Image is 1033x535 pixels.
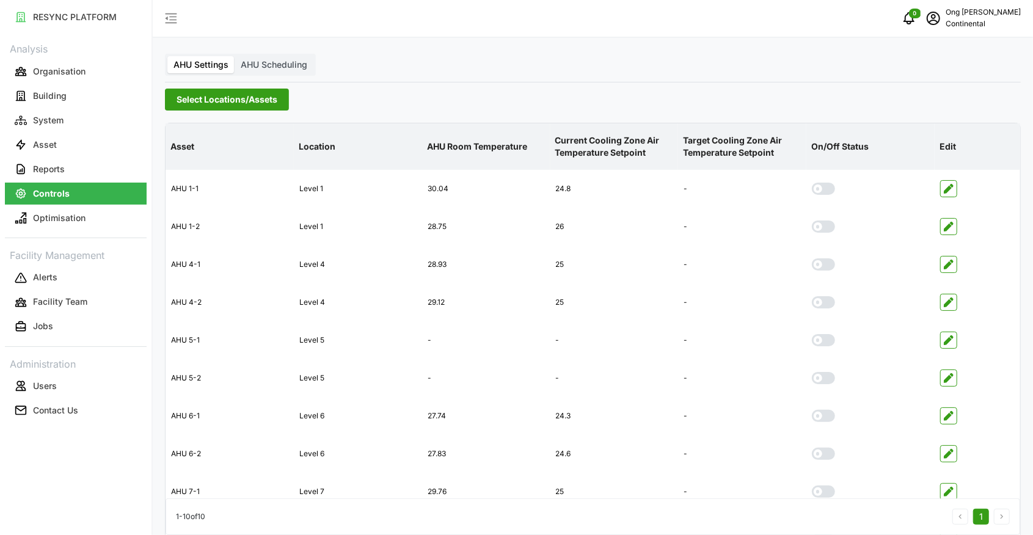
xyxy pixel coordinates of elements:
[5,6,147,28] button: RESYNC PLATFORM
[946,18,1021,30] p: Continental
[551,363,678,393] div: -
[809,131,932,162] p: On/Off Status
[173,59,228,70] span: AHU Settings
[33,11,117,23] p: RESYNC PLATFORM
[423,439,550,469] div: 27.83
[5,398,147,423] a: Contact Us
[5,157,147,181] a: Reports
[33,404,78,417] p: Contact Us
[946,7,1021,18] p: Ong [PERSON_NAME]
[33,114,64,126] p: System
[5,266,147,290] a: Alerts
[913,9,917,18] span: 0
[33,187,70,200] p: Controls
[553,125,676,169] p: Current Cooling Zone Air Temperature Setpoint
[294,401,422,431] div: Level 6
[5,39,147,57] p: Analysis
[679,250,806,280] div: -
[176,511,205,523] p: 1 - 10 of 10
[423,174,550,204] div: 30.04
[166,401,293,431] div: AHU 6-1
[33,212,86,224] p: Optimisation
[5,108,147,133] a: System
[5,290,147,315] a: Facility Team
[5,206,147,230] a: Optimisation
[551,439,678,469] div: 24.6
[166,477,293,507] div: AHU 7-1
[166,439,293,469] div: AHU 6-2
[679,174,806,204] div: -
[5,375,147,397] button: Users
[5,59,147,84] a: Organisation
[294,477,422,507] div: Level 7
[33,139,57,151] p: Asset
[679,363,806,393] div: -
[5,267,147,289] button: Alerts
[33,320,53,332] p: Jobs
[294,439,422,469] div: Level 6
[423,477,550,507] div: 29.76
[296,131,420,162] p: Location
[551,401,678,431] div: 24.3
[33,90,67,102] p: Building
[294,250,422,280] div: Level 4
[168,131,291,162] p: Asset
[5,133,147,157] a: Asset
[5,399,147,421] button: Contact Us
[5,158,147,180] button: Reports
[294,363,422,393] div: Level 5
[551,477,678,507] div: 25
[5,183,147,205] button: Controls
[423,363,550,393] div: -
[166,174,293,204] div: AHU 1-1
[166,250,293,280] div: AHU 4-1
[294,212,422,242] div: Level 1
[241,59,307,70] span: AHU Scheduling
[973,509,989,525] button: 1
[166,288,293,318] div: AHU 4-2
[5,5,147,29] a: RESYNC PLATFORM
[5,85,147,107] button: Building
[33,380,57,392] p: Users
[33,65,86,78] p: Organisation
[423,326,550,355] div: -
[551,212,678,242] div: 26
[679,439,806,469] div: -
[5,354,147,372] p: Administration
[5,134,147,156] button: Asset
[679,288,806,318] div: -
[679,477,806,507] div: -
[165,89,289,111] button: Select Locations/Assets
[5,207,147,229] button: Optimisation
[5,374,147,398] a: Users
[679,212,806,242] div: -
[679,326,806,355] div: -
[166,326,293,355] div: AHU 5-1
[33,271,57,283] p: Alerts
[937,131,1018,162] p: Edit
[679,401,806,431] div: -
[551,250,678,280] div: 25
[681,125,804,169] p: Target Cooling Zone Air Temperature Setpoint
[5,60,147,82] button: Organisation
[897,6,921,31] button: notifications
[294,174,422,204] div: Level 1
[5,84,147,108] a: Building
[294,326,422,355] div: Level 5
[921,6,946,31] button: schedule
[551,288,678,318] div: 25
[5,246,147,263] p: Facility Management
[5,181,147,206] a: Controls
[33,163,65,175] p: Reports
[423,401,550,431] div: 27.74
[33,296,87,308] p: Facility Team
[551,174,678,204] div: 24.8
[166,363,293,393] div: AHU 5-2
[166,212,293,242] div: AHU 1-2
[5,291,147,313] button: Facility Team
[5,316,147,338] button: Jobs
[294,288,422,318] div: Level 4
[423,212,550,242] div: 28.75
[5,315,147,339] a: Jobs
[425,131,548,162] p: AHU Room Temperature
